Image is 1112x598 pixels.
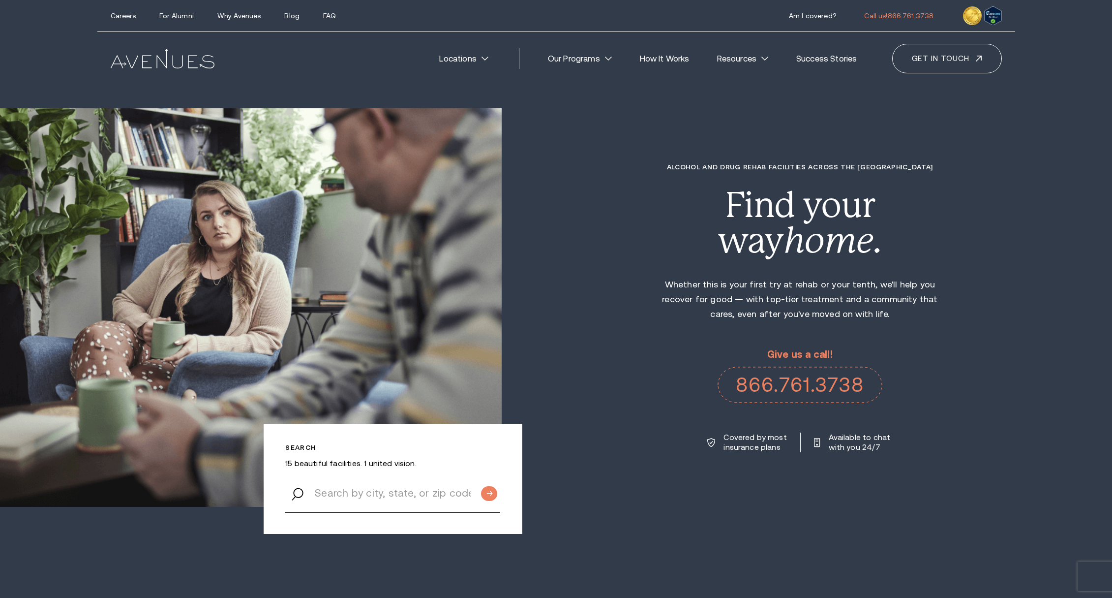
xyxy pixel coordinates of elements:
h1: Alcohol and Drug Rehab Facilities across the [GEOGRAPHIC_DATA] [659,163,941,171]
a: Available to chat with you 24/7 [814,433,892,452]
a: Covered by most insurance plans [707,433,787,452]
p: Whether this is your first try at rehab or your tenth, we'll help you recover for good — with top... [659,277,941,321]
a: Blog [284,12,300,20]
a: 866.761.3738 [718,367,882,403]
a: For Alumni [159,12,193,20]
a: Get in touch [892,44,1002,73]
a: Why Avenues [217,12,261,20]
p: Search [285,443,500,451]
a: Am I covered? [789,12,836,20]
a: How It Works [629,47,700,70]
img: Verify Approval for www.avenuesrecovery.com [984,6,1001,25]
a: Verify LegitScript Approval for www.avenuesrecovery.com [984,9,1001,19]
a: Our Programs [537,47,623,70]
a: Success Stories [785,47,868,70]
p: 15 beautiful facilities. 1 united vision. [285,459,500,469]
a: Careers [111,12,136,20]
input: Submit [481,486,497,501]
p: Give us a call! [718,349,882,360]
i: home. [784,220,882,261]
a: FAQ [323,12,336,20]
a: Resources [706,47,779,70]
span: 866.761.3738 [888,12,934,20]
p: Covered by most insurance plans [723,433,787,452]
p: Available to chat with you 24/7 [829,433,893,452]
div: Find your way [659,188,941,258]
input: Search by city, state, or zip code [285,473,500,513]
a: Locations [429,47,499,70]
a: Call us!866.761.3738 [864,12,933,20]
